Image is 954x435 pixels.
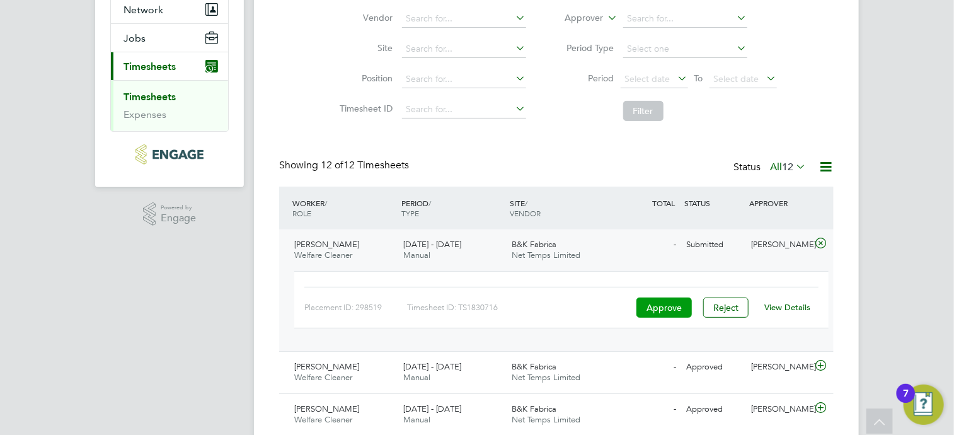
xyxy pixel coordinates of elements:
span: TOTAL [652,198,675,208]
span: Welfare Cleaner [294,250,352,260]
div: - [616,235,681,255]
div: - [616,399,681,420]
span: Engage [161,213,196,224]
button: Open Resource Center, 7 new notifications [904,385,944,425]
a: Timesheets [124,91,176,103]
button: Reject [703,298,749,318]
span: Powered by [161,202,196,213]
span: / [526,198,528,208]
span: Net Temps Limited [512,414,581,425]
label: Timesheet ID [336,103,393,114]
span: B&K Fabrica [512,403,557,414]
img: bandk-logo-retina.png [135,144,203,165]
span: Jobs [124,32,146,44]
span: [DATE] - [DATE] [403,239,461,250]
span: Welfare Cleaner [294,372,352,383]
input: Search for... [402,40,526,58]
span: [DATE] - [DATE] [403,361,461,372]
div: Submitted [681,235,747,255]
div: SITE [507,192,616,224]
span: 12 of [321,159,343,171]
div: Status [733,159,808,177]
span: 12 [782,161,793,173]
div: APPROVER [747,192,812,214]
span: / [325,198,327,208]
input: Search for... [402,101,526,119]
div: Placement ID: 298519 [304,298,407,318]
span: Welfare Cleaner [294,414,352,425]
span: VENDOR [510,208,541,218]
div: STATUS [681,192,747,214]
a: Expenses [124,108,166,120]
div: Approved [681,357,747,378]
div: - [616,357,681,378]
label: Period [558,72,614,84]
span: B&K Fabrica [512,239,557,250]
a: Go to home page [110,144,229,165]
button: Filter [623,101,664,121]
a: Powered byEngage [143,202,197,226]
label: Vendor [336,12,393,23]
div: WORKER [289,192,398,224]
div: Showing [279,159,411,172]
label: Position [336,72,393,84]
span: TYPE [401,208,419,218]
button: Jobs [111,24,228,52]
input: Select one [623,40,747,58]
span: Net Temps Limited [512,250,581,260]
div: Timesheet ID: TS1830716 [407,298,633,318]
input: Search for... [402,10,526,28]
div: PERIOD [398,192,507,224]
div: [PERSON_NAME] [747,357,812,378]
span: / [428,198,431,208]
label: All [770,161,806,173]
span: Network [124,4,163,16]
span: Manual [403,414,430,425]
span: [DATE] - [DATE] [403,403,461,414]
div: [PERSON_NAME] [747,235,812,255]
a: View Details [765,302,811,313]
button: Approve [636,298,692,318]
span: Select date [714,73,759,84]
label: Period Type [558,42,614,54]
span: [PERSON_NAME] [294,239,359,250]
span: Timesheets [124,61,176,72]
span: To [691,70,707,86]
button: Timesheets [111,52,228,80]
span: [PERSON_NAME] [294,361,359,372]
span: 12 Timesheets [321,159,409,171]
input: Search for... [402,71,526,88]
span: Select date [625,73,670,84]
span: ROLE [292,208,311,218]
span: B&K Fabrica [512,361,557,372]
div: [PERSON_NAME] [747,399,812,420]
span: Net Temps Limited [512,372,581,383]
div: 7 [903,393,909,410]
label: Site [336,42,393,54]
input: Search for... [623,10,747,28]
div: Approved [681,399,747,420]
span: [PERSON_NAME] [294,403,359,414]
label: Approver [547,12,604,25]
div: Timesheets [111,80,228,131]
span: Manual [403,372,430,383]
span: Manual [403,250,430,260]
